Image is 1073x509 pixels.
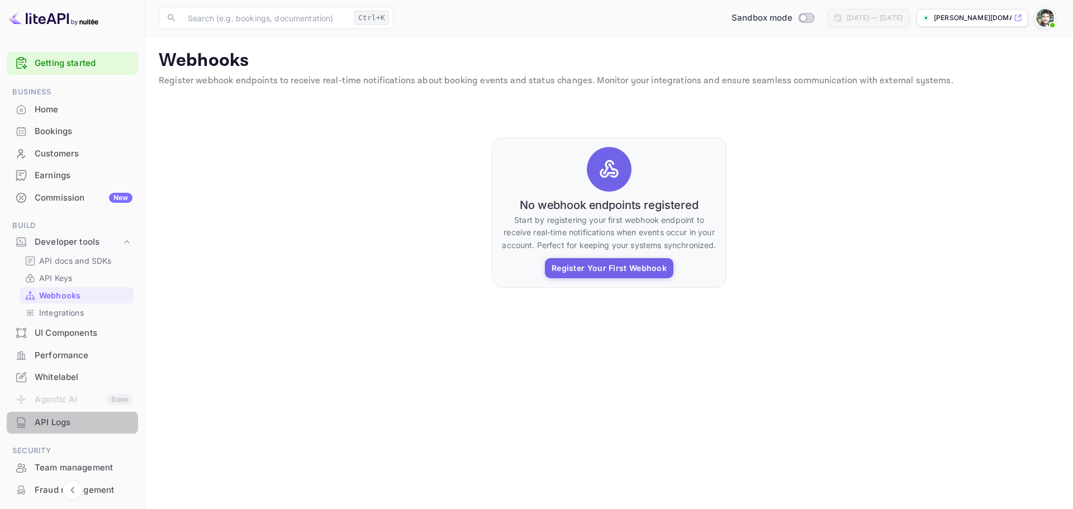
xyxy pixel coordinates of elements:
div: [DATE] — [DATE] [847,13,903,23]
div: UI Components [35,327,132,340]
div: CommissionNew [7,187,138,209]
div: Bookings [7,121,138,142]
div: Integrations [20,305,134,321]
p: Register webhook endpoints to receive real-time notifications about booking events and status cha... [159,74,1060,88]
div: Team management [7,457,138,479]
a: UI Components [7,322,138,343]
a: Earnings [7,165,138,185]
div: Home [35,103,132,116]
div: Webhooks [20,287,134,303]
div: API Keys [20,270,134,286]
p: Webhooks [39,289,80,301]
div: Bookings [35,125,132,138]
button: Collapse navigation [63,480,83,500]
a: Webhooks [25,289,129,301]
img: LiteAPI logo [9,9,98,27]
a: Home [7,99,138,120]
a: Integrations [25,307,129,318]
span: Security [7,445,138,457]
a: API Logs [7,412,138,432]
span: Business [7,86,138,98]
div: Home [7,99,138,121]
a: Getting started [35,57,132,70]
a: Fraud management [7,479,138,500]
a: Team management [7,457,138,478]
p: Integrations [39,307,84,318]
div: Performance [7,345,138,367]
span: Build [7,220,138,232]
input: Search (e.g. bookings, documentation) [181,7,350,29]
div: Fraud management [7,479,138,501]
a: API Keys [25,272,129,284]
a: Performance [7,345,138,365]
div: New [109,193,132,203]
p: Webhooks [159,50,1060,72]
a: Bookings [7,121,138,141]
a: Whitelabel [7,367,138,387]
div: Fraud management [35,484,132,497]
div: Earnings [35,169,132,182]
div: Commission [35,192,132,204]
span: Sandbox mode [732,12,792,25]
p: API docs and SDKs [39,255,112,267]
div: Switch to Production mode [727,12,818,25]
div: UI Components [7,322,138,344]
div: Earnings [7,165,138,187]
div: API docs and SDKs [20,253,134,269]
button: Register Your First Webhook [545,258,673,278]
h6: No webhook endpoints registered [520,198,699,212]
p: API Keys [39,272,72,284]
div: Ctrl+K [354,11,389,25]
a: CommissionNew [7,187,138,208]
div: API Logs [7,412,138,434]
div: API Logs [35,416,132,429]
div: Team management [35,462,132,474]
a: Customers [7,143,138,164]
div: Whitelabel [7,367,138,388]
div: Developer tools [35,236,121,249]
div: Developer tools [7,232,138,252]
p: Start by registering your first webhook endpoint to receive real-time notifications when events o... [501,214,717,251]
a: API docs and SDKs [25,255,129,267]
div: Customers [35,148,132,160]
div: Whitelabel [35,371,132,384]
div: Getting started [7,52,138,75]
img: Lucas Mariano [1036,9,1054,27]
p: [PERSON_NAME][DOMAIN_NAME]... [934,13,1012,23]
div: Performance [35,349,132,362]
div: Customers [7,143,138,165]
